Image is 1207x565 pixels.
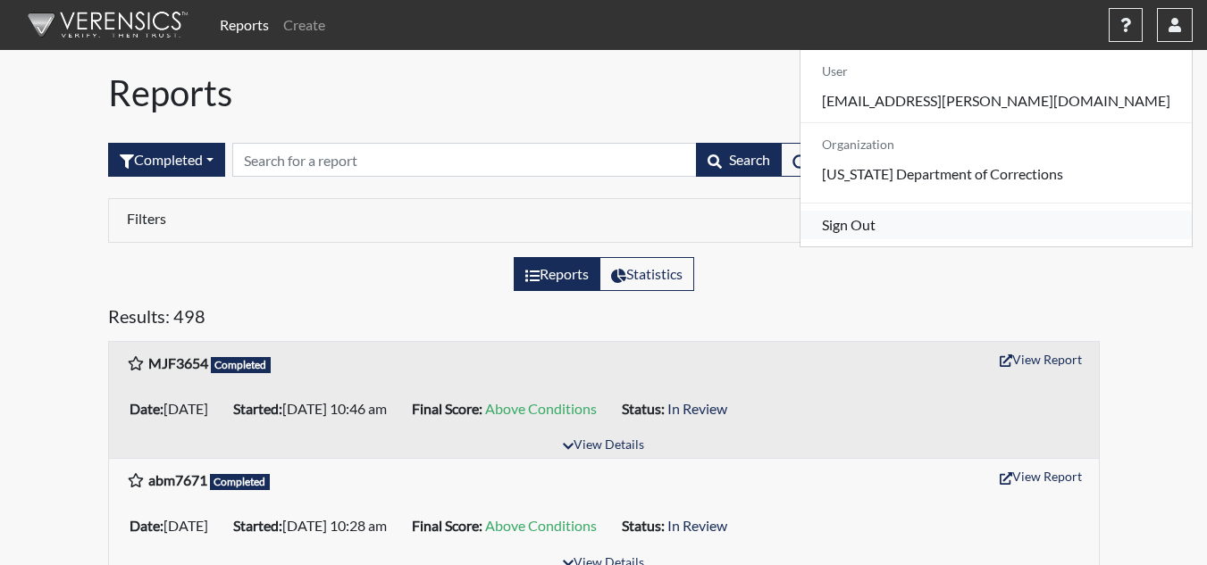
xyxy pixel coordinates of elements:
[800,211,1192,239] a: Sign Out
[800,57,1192,87] h6: User
[992,462,1090,490] button: View Report
[232,143,697,177] input: Search by Registration ID, Interview Number, or Investigation Name.
[622,517,665,534] b: Status:
[108,143,225,177] button: Completed
[211,357,272,373] span: Completed
[108,143,225,177] div: Filter by interview status
[210,474,271,490] span: Completed
[233,400,282,417] b: Started:
[514,257,600,291] label: View the list of reports
[233,517,282,534] b: Started:
[667,400,727,417] span: In Review
[622,400,665,417] b: Status:
[781,143,873,177] button: Refresh
[213,7,276,43] a: Reports
[122,511,226,540] li: [DATE]
[148,471,207,488] b: abm7671
[667,517,727,534] span: In Review
[729,151,770,168] span: Search
[108,305,1100,334] h5: Results: 498
[148,354,208,371] b: MJF3654
[113,210,1094,231] div: Click to expand/collapse filters
[412,517,482,534] b: Final Score:
[555,434,652,458] button: View Details
[276,7,332,43] a: Create
[127,210,591,227] h6: Filters
[412,400,482,417] b: Final Score:
[599,257,694,291] label: View statistics about completed interviews
[226,395,405,423] li: [DATE] 10:46 am
[130,517,163,534] b: Date:
[696,143,782,177] button: Search
[992,345,1090,373] button: View Report
[800,160,1192,188] p: [US_STATE] Department of Corrections
[485,400,597,417] span: Above Conditions
[130,400,163,417] b: Date:
[800,87,1192,115] a: [EMAIL_ADDRESS][PERSON_NAME][DOMAIN_NAME]
[485,517,597,534] span: Above Conditions
[226,511,405,540] li: [DATE] 10:28 am
[122,395,226,423] li: [DATE]
[108,71,1100,114] h1: Reports
[800,130,1192,160] h6: Organization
